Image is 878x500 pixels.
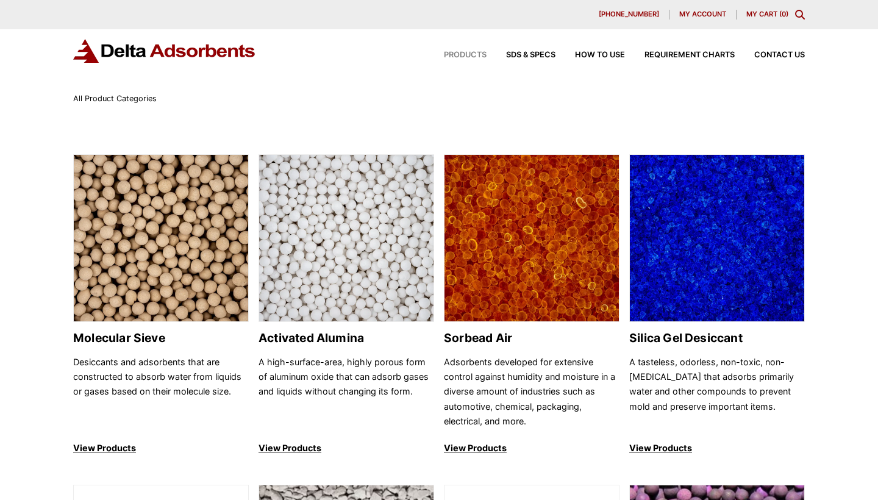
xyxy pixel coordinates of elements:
p: Adsorbents developed for extensive control against humidity and moisture in a diverse amount of i... [444,355,619,429]
p: View Products [259,441,434,455]
a: My Cart (0) [746,10,788,18]
img: Delta Adsorbents [73,39,256,63]
img: Molecular Sieve [74,155,248,323]
span: Requirement Charts [644,51,735,59]
h2: Silica Gel Desiccant [629,331,805,345]
span: [PHONE_NUMBER] [599,11,659,18]
span: Products [444,51,487,59]
span: Contact Us [754,51,805,59]
p: View Products [73,441,249,455]
h2: Molecular Sieve [73,331,249,345]
a: Contact Us [735,51,805,59]
span: SDS & SPECS [506,51,555,59]
img: Sorbead Air [444,155,619,323]
span: All Product Categories [73,94,157,103]
h2: Sorbead Air [444,331,619,345]
span: 0 [782,10,786,18]
a: How to Use [555,51,625,59]
p: Desiccants and adsorbents that are constructed to absorb water from liquids or gases based on the... [73,355,249,429]
h2: Activated Alumina [259,331,434,345]
a: Silica Gel Desiccant Silica Gel Desiccant A tasteless, odorless, non-toxic, non-[MEDICAL_DATA] th... [629,154,805,456]
span: My account [679,11,726,18]
a: SDS & SPECS [487,51,555,59]
a: Molecular Sieve Molecular Sieve Desiccants and adsorbents that are constructed to absorb water fr... [73,154,249,456]
span: How to Use [575,51,625,59]
a: Requirement Charts [625,51,735,59]
a: Sorbead Air Sorbead Air Adsorbents developed for extensive control against humidity and moisture ... [444,154,619,456]
img: Activated Alumina [259,155,434,323]
a: Products [424,51,487,59]
div: Toggle Modal Content [795,10,805,20]
a: [PHONE_NUMBER] [589,10,669,20]
p: A high-surface-area, highly porous form of aluminum oxide that can adsorb gases and liquids witho... [259,355,434,429]
img: Silica Gel Desiccant [630,155,804,323]
a: My account [669,10,737,20]
p: View Products [444,441,619,455]
a: Activated Alumina Activated Alumina A high-surface-area, highly porous form of aluminum oxide tha... [259,154,434,456]
p: View Products [629,441,805,455]
p: A tasteless, odorless, non-toxic, non-[MEDICAL_DATA] that adsorbs primarily water and other compo... [629,355,805,429]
